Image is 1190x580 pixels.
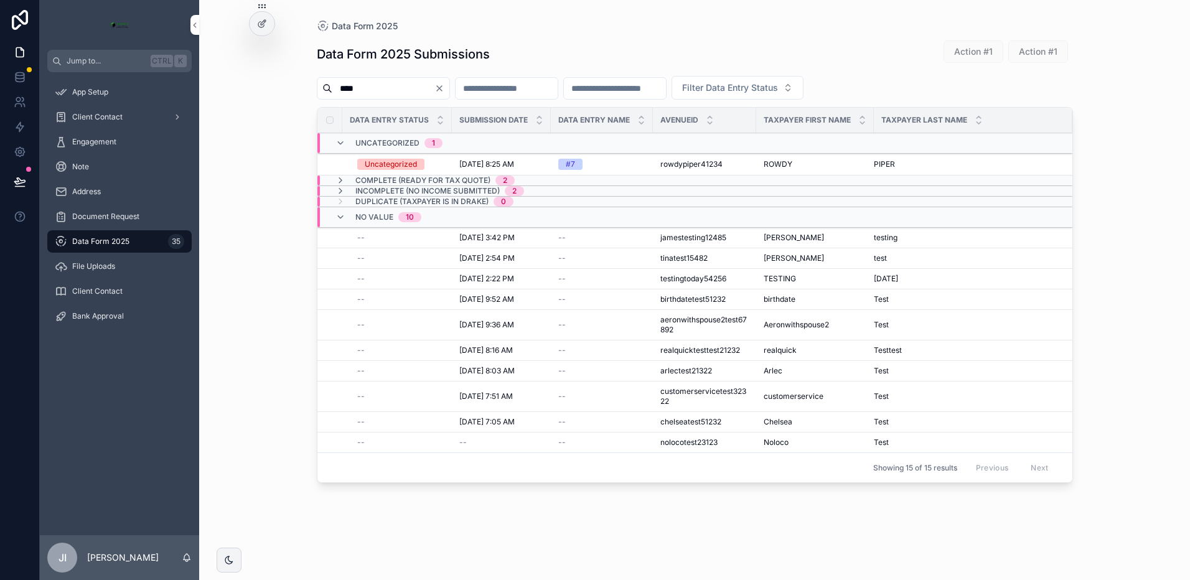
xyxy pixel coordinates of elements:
span: -- [558,320,566,330]
span: Complete (ready for tax quote) [355,175,490,185]
span: -- [357,320,365,330]
a: arlectest21322 [660,366,749,376]
a: Bank Approval [47,305,192,327]
span: Arlec [764,366,782,376]
a: Test [874,366,1057,376]
a: -- [357,320,444,330]
span: Incomplete (no income submitted) [355,186,500,196]
span: customerservice [764,391,823,401]
span: Testtest [874,345,902,355]
a: -- [558,253,645,263]
a: File Uploads [47,255,192,278]
a: TESTING [764,274,866,284]
span: Jump to... [67,56,146,66]
span: realquick [764,345,797,355]
a: -- [459,437,543,447]
a: [DATE] 8:25 AM [459,159,543,169]
span: [DATE] 3:42 PM [459,233,515,243]
a: #7 [558,159,645,170]
div: 2 [503,175,507,185]
a: [DATE] 2:54 PM [459,253,543,263]
a: PIPER [874,159,1057,169]
span: File Uploads [72,261,115,271]
a: [DATE] [874,274,1057,284]
span: Test [874,417,889,427]
a: [PERSON_NAME] [764,253,866,263]
span: [DATE] 9:36 AM [459,320,514,330]
span: -- [558,437,566,447]
span: -- [558,345,566,355]
span: test [874,253,887,263]
span: testing [874,233,897,243]
span: AvenueID [660,115,698,125]
a: Uncategorized [357,159,444,170]
a: [DATE] 9:52 AM [459,294,543,304]
a: customerservice [764,391,866,401]
div: 35 [168,234,184,249]
a: [DATE] 7:51 AM [459,391,543,401]
span: Test [874,391,889,401]
a: Test [874,391,1057,401]
a: -- [357,366,444,376]
span: testingtoday54256 [660,274,726,284]
a: customerservicetest32322 [660,386,749,406]
span: nolocotest23123 [660,437,718,447]
span: tinatest15482 [660,253,708,263]
a: Aeronwithspouse2 [764,320,866,330]
div: 0 [501,197,506,207]
span: Data Entry Status [350,115,429,125]
span: PIPER [874,159,895,169]
span: [PERSON_NAME] [764,233,824,243]
span: Client Contact [72,112,123,122]
span: [DATE] 8:16 AM [459,345,513,355]
span: -- [357,345,365,355]
span: rowdypiper41234 [660,159,723,169]
span: Filter Data Entry Status [682,82,778,94]
a: Chelsea [764,417,866,427]
h1: Data Form 2025 Submissions [317,45,490,63]
a: App Setup [47,81,192,103]
span: Client Contact [72,286,123,296]
a: -- [558,274,645,284]
a: Test [874,294,1057,304]
a: Noloco [764,437,866,447]
span: -- [558,391,566,401]
a: -- [357,274,444,284]
span: jamestesting12485 [660,233,726,243]
span: -- [357,366,365,376]
span: chelseatest51232 [660,417,721,427]
a: nolocotest23123 [660,437,749,447]
span: Chelsea [764,417,792,427]
a: Test [874,437,1057,447]
span: Uncategorized [355,138,419,148]
a: -- [357,345,444,355]
span: -- [558,253,566,263]
a: Test [874,417,1057,427]
span: -- [357,233,365,243]
a: chelseatest51232 [660,417,749,427]
a: [DATE] 2:22 PM [459,274,543,284]
a: -- [558,233,645,243]
span: Test [874,320,889,330]
a: -- [357,417,444,427]
span: Data Entry Name [558,115,630,125]
span: [PERSON_NAME] [764,253,824,263]
span: birthdate [764,294,795,304]
span: Document Request [72,212,139,222]
a: Data Form 2025 [317,20,398,32]
a: birthdate [764,294,866,304]
div: #7 [566,159,575,170]
a: -- [558,417,645,427]
a: Client Contact [47,280,192,302]
span: Note [72,162,89,172]
span: Bank Approval [72,311,124,321]
div: scrollable content [40,72,199,344]
span: birthdatetest51232 [660,294,726,304]
span: Data Form 2025 [332,20,398,32]
span: -- [357,294,365,304]
span: [DATE] 7:51 AM [459,391,513,401]
a: ROWDY [764,159,866,169]
span: No value [355,212,393,222]
a: [DATE] 7:05 AM [459,417,543,427]
span: Duplicate (taxPayer is in drake) [355,197,489,207]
